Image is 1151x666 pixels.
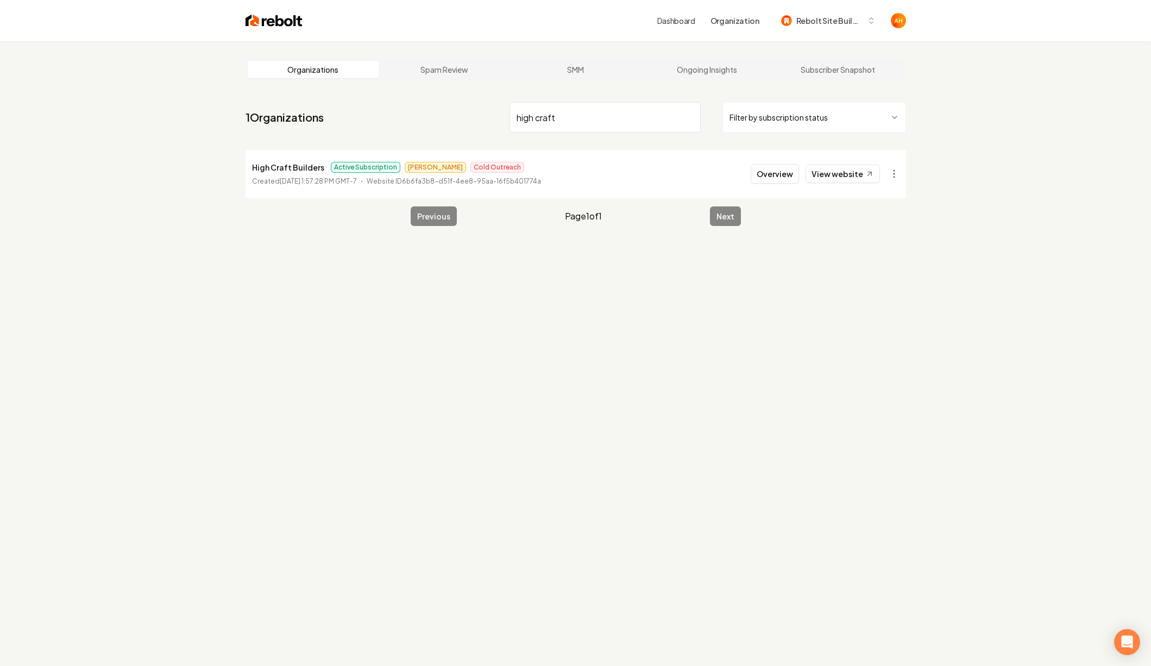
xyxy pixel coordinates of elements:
[246,110,324,125] a: 1Organizations
[657,15,695,26] a: Dashboard
[280,177,357,185] time: [DATE] 1:57:28 PM GMT-7
[891,13,906,28] img: Anthony Hurgoi
[252,176,357,187] p: Created
[781,15,792,26] img: Rebolt Site Builder
[806,165,880,183] a: View website
[331,162,400,173] span: Active Subscription
[470,162,524,173] span: Cold Outreach
[510,102,701,133] input: Search by name or ID
[751,164,799,184] button: Overview
[565,210,602,223] span: Page 1 of 1
[796,15,863,27] span: Rebolt Site Builder
[510,61,641,78] a: SMM
[246,13,303,28] img: Rebolt Logo
[891,13,906,28] button: Open user button
[367,176,541,187] p: Website ID 6b6fa3b8-d51f-4ee8-95aa-16f5b401774a
[641,61,772,78] a: Ongoing Insights
[772,61,904,78] a: Subscriber Snapshot
[704,11,766,30] button: Organization
[248,61,379,78] a: Organizations
[1114,629,1140,655] div: Open Intercom Messenger
[405,162,466,173] span: [PERSON_NAME]
[252,161,324,174] p: High Craft Builders
[379,61,510,78] a: Spam Review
